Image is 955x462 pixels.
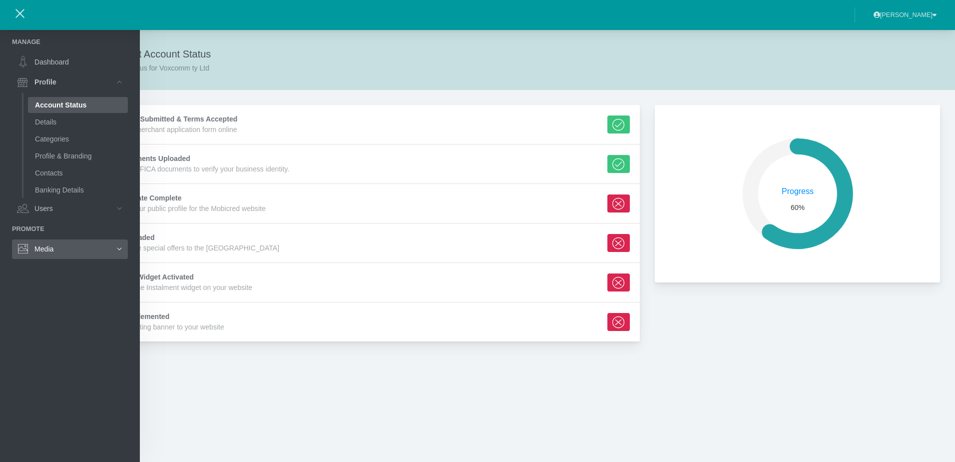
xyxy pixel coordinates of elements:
div: FICA Documents Uploaded [100,153,289,164]
div: Offers Uploaded [100,232,279,243]
div: Upload some special offers to the [GEOGRAPHIC_DATA] [100,243,279,253]
div: Add a marketing banner to your website [100,322,224,332]
a: Media [12,239,128,258]
a: Banking Details [28,182,128,198]
a: Categories [28,131,128,147]
a: Profile & Branding [28,148,128,164]
a: Details [28,114,128,130]
li: Promote [12,224,128,233]
div: Application Submitted & Terms Accepted [100,114,237,124]
div: Profile Update Complete [100,193,266,203]
div: Implement the Instalment widget on your website [100,282,252,293]
div: Banner Implemented [100,311,224,322]
a: Contacts [28,165,128,181]
a: Users [12,199,128,218]
div: Instalment Widget Activated [100,272,252,282]
div: Upload your FICA documents to verify your business identity. [100,164,289,174]
a: Account Status [28,97,128,113]
div: Merchant Account Status [100,46,211,73]
a: Dashboard [12,52,128,71]
button: [PERSON_NAME] [867,6,943,23]
div: Submit the merchant application form online [100,124,237,135]
li: Manage [12,37,128,46]
a: Profile [12,72,128,91]
div: Account Status for Voxcomm ty Ltd [100,61,211,73]
div: Complete your public profile for the Mobicred website [100,203,266,214]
